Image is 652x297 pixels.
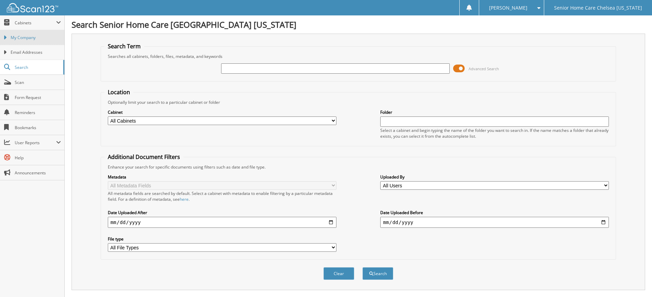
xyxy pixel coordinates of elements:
span: Help [15,155,61,161]
label: Metadata [108,174,336,180]
legend: Search Term [104,42,144,50]
span: Advanced Search [469,66,499,71]
label: Uploaded By [380,174,609,180]
div: Optionally limit your search to a particular cabinet or folder [104,99,612,105]
div: Enhance your search for specific documents using filters such as date and file type. [104,164,612,170]
span: User Reports [15,140,56,146]
div: Searches all cabinets, folders, files, metadata, and keywords [104,53,612,59]
span: [PERSON_NAME] [489,6,527,10]
label: Date Uploaded After [108,210,336,215]
button: Clear [323,267,354,280]
input: start [108,217,336,228]
span: Scan [15,79,61,85]
legend: Additional Document Filters [104,153,183,161]
img: scan123-logo-white.svg [7,3,58,12]
label: Cabinet [108,109,336,115]
span: Announcements [15,170,61,176]
input: end [380,217,609,228]
span: Search [15,64,60,70]
span: Bookmarks [15,125,61,131]
span: Cabinets [15,20,56,26]
label: Date Uploaded Before [380,210,609,215]
div: All metadata fields are searched by default. Select a cabinet with metadata to enable filtering b... [108,190,336,202]
div: Select a cabinet and begin typing the name of the folder you want to search in. If the name match... [380,127,609,139]
iframe: Chat Widget [618,264,652,297]
button: Search [362,267,393,280]
label: File type [108,236,336,242]
span: Email Addresses [11,49,61,55]
span: Form Request [15,95,61,100]
h1: Search Senior Home Care [GEOGRAPHIC_DATA] [US_STATE] [72,19,645,30]
span: My Company [11,35,61,41]
span: Reminders [15,110,61,115]
span: Senior Home Care Chelsea [US_STATE] [554,6,642,10]
label: Folder [380,109,609,115]
legend: Location [104,88,133,96]
a: here [180,196,189,202]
